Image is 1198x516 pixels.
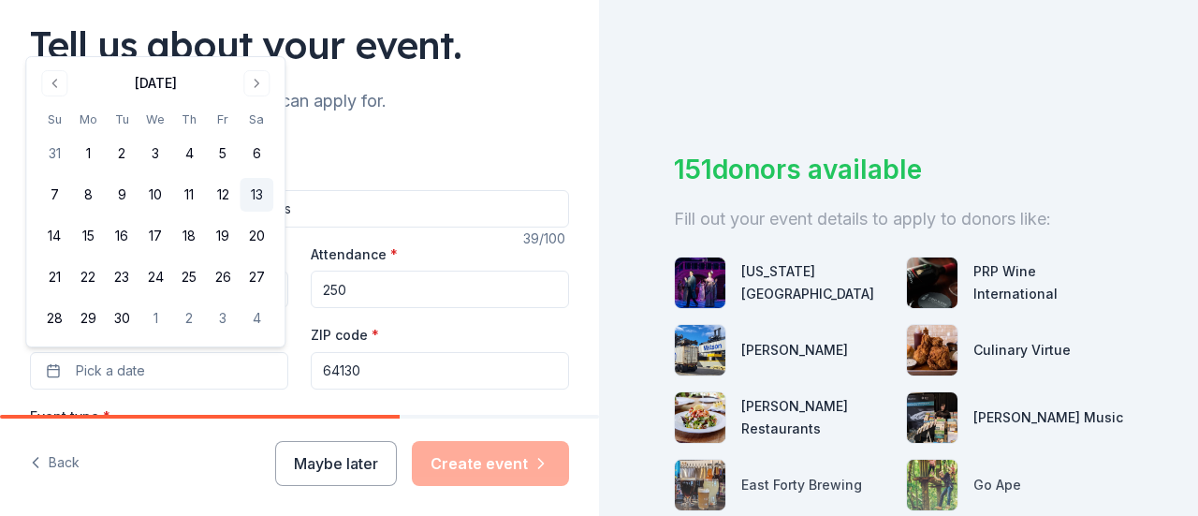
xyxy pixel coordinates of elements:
[105,219,139,253] button: 16
[71,178,105,212] button: 8
[76,360,145,382] span: Pick a date
[37,137,71,170] button: 31
[135,72,177,95] div: [DATE]
[172,178,206,212] button: 11
[675,325,725,376] img: photo for Matson
[105,137,139,170] button: 2
[741,395,891,440] div: [PERSON_NAME] Restaurants
[105,178,139,212] button: 9
[172,219,206,253] button: 18
[105,302,139,335] button: 30
[243,70,270,96] button: Go to next month
[674,150,1123,189] div: 151 donors available
[675,392,725,443] img: photo for Cameron Mitchell Restaurants
[311,245,398,264] label: Attendance
[311,352,569,390] input: 12345 (U.S. only)
[139,260,172,294] button: 24
[71,219,105,253] button: 15
[240,219,273,253] button: 20
[240,110,273,129] th: Saturday
[71,137,105,170] button: 1
[30,407,110,426] label: Event type
[206,260,240,294] button: 26
[30,19,569,71] div: Tell us about your event.
[30,190,569,228] input: Spring Fundraiser
[907,258,957,308] img: photo for PRP Wine International
[37,110,71,129] th: Sunday
[275,441,397,486] button: Maybe later
[741,339,848,361] div: [PERSON_NAME]
[139,110,172,129] th: Wednesday
[172,260,206,294] button: 25
[37,260,71,294] button: 21
[172,302,206,335] button: 2
[30,444,80,483] button: Back
[139,178,172,212] button: 10
[37,302,71,335] button: 28
[907,392,957,443] img: photo for Alfred Music
[674,204,1123,234] div: Fill out your event details to apply to donors like:
[907,325,957,376] img: photo for Culinary Virtue
[105,260,139,294] button: 23
[675,258,725,308] img: photo for Kansas City Repertory Theatre
[71,260,105,294] button: 22
[30,86,569,116] div: We'll find in-kind donations you can apply for.
[523,228,569,250] div: 39 /100
[71,110,105,129] th: Monday
[206,302,240,335] button: 3
[311,271,569,308] input: 20
[206,137,240,170] button: 5
[30,352,288,390] button: Pick a date
[105,110,139,129] th: Tuesday
[311,326,379,345] label: ZIP code
[206,178,240,212] button: 12
[41,70,67,96] button: Go to previous month
[240,137,273,170] button: 6
[741,260,891,305] div: [US_STATE][GEOGRAPHIC_DATA]
[973,260,1123,305] div: PRP Wine International
[240,260,273,294] button: 27
[240,302,273,335] button: 4
[973,406,1123,429] div: [PERSON_NAME] Music
[172,137,206,170] button: 4
[71,302,105,335] button: 29
[37,178,71,212] button: 7
[139,219,172,253] button: 17
[973,339,1071,361] div: Culinary Virtue
[139,302,172,335] button: 1
[37,219,71,253] button: 14
[206,219,240,253] button: 19
[172,110,206,129] th: Thursday
[206,110,240,129] th: Friday
[240,178,273,212] button: 13
[139,137,172,170] button: 3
